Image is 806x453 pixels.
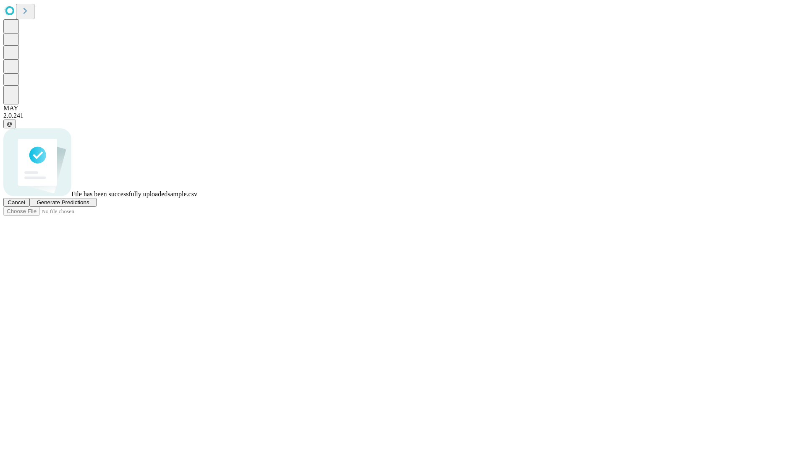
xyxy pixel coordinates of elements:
div: 2.0.241 [3,112,803,120]
button: Generate Predictions [29,198,97,207]
span: @ [7,121,13,127]
button: @ [3,120,16,128]
span: Generate Predictions [37,199,89,206]
span: File has been successfully uploaded [71,190,167,198]
span: sample.csv [167,190,197,198]
button: Cancel [3,198,29,207]
div: MAY [3,104,803,112]
span: Cancel [8,199,25,206]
